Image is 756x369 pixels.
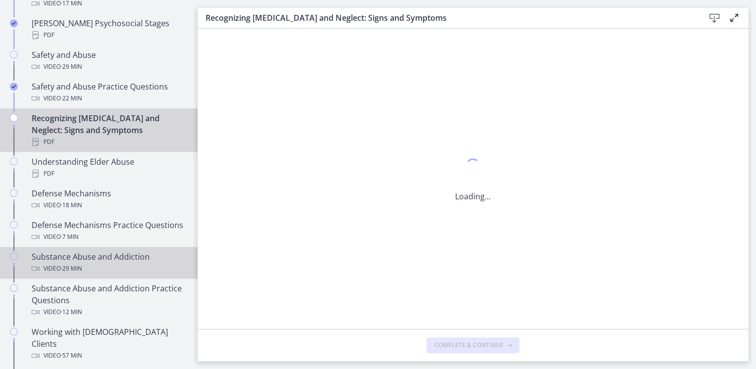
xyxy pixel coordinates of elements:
[32,231,186,243] div: Video
[32,17,186,41] div: [PERSON_NAME] Psychosocial Stages
[32,136,186,148] div: PDF
[32,29,186,41] div: PDF
[61,306,82,318] span: · 12 min
[61,199,82,211] span: · 18 min
[32,112,186,148] div: Recognizing [MEDICAL_DATA] and Neglect: Signs and Symptoms
[32,156,186,180] div: Understanding Elder Abuse
[10,19,18,27] i: Completed
[61,350,82,362] span: · 57 min
[32,350,186,362] div: Video
[32,219,186,243] div: Defense Mechanisms Practice Questions
[32,263,186,275] div: Video
[434,341,504,349] span: Complete & continue
[61,92,82,104] span: · 22 min
[426,337,519,353] button: Complete & continue
[32,282,186,318] div: Substance Abuse and Addiction Practice Questions
[455,156,491,179] div: 1
[61,61,82,73] span: · 29 min
[32,199,186,211] div: Video
[32,168,186,180] div: PDF
[32,251,186,275] div: Substance Abuse and Addiction
[32,92,186,104] div: Video
[455,190,491,202] p: Loading...
[32,81,186,104] div: Safety and Abuse Practice Questions
[32,326,186,362] div: Working with [DEMOGRAPHIC_DATA] Clients
[32,306,186,318] div: Video
[32,61,186,73] div: Video
[32,187,186,211] div: Defense Mechanisms
[10,83,18,91] i: Completed
[32,49,186,73] div: Safety and Abuse
[206,12,689,24] h3: Recognizing [MEDICAL_DATA] and Neglect: Signs and Symptoms
[61,263,82,275] span: · 29 min
[61,231,79,243] span: · 7 min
